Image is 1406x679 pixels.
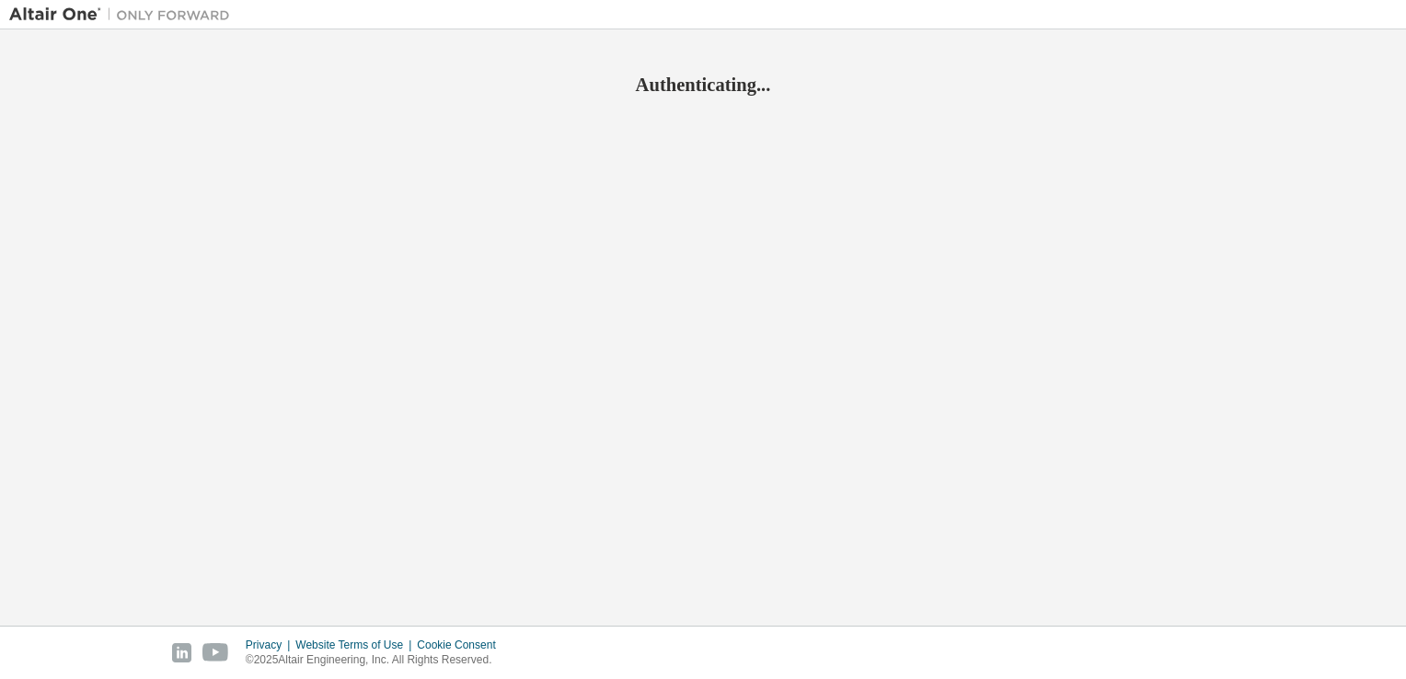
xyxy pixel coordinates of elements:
[202,643,229,662] img: youtube.svg
[417,638,506,652] div: Cookie Consent
[246,652,507,668] p: © 2025 Altair Engineering, Inc. All Rights Reserved.
[246,638,295,652] div: Privacy
[295,638,417,652] div: Website Terms of Use
[9,6,239,24] img: Altair One
[9,73,1397,97] h2: Authenticating...
[172,643,191,662] img: linkedin.svg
